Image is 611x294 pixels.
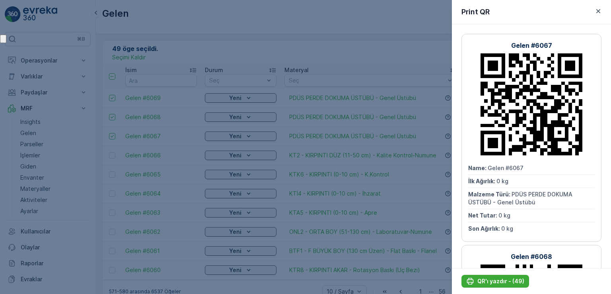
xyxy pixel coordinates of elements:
span: Net Tutar : [468,212,498,219]
span: PDÜS PERDE DOKUMA ÜSTÜBÜ - Genel Üstübü [468,191,574,206]
span: Name : [468,165,488,171]
p: Print QR [461,6,490,18]
span: 0 kg [496,178,508,184]
p: QR'ı yazdır - (49) [477,277,524,285]
button: QR'ı yazdır - (49) [461,275,529,288]
p: Gelen #6067 [511,41,552,50]
p: Gelen #6068 [511,252,552,261]
span: İlk Ağırlık : [468,178,496,184]
span: 0 kg [501,225,513,232]
span: Son Ağırlık : [468,225,501,232]
span: Malzeme Türü : [468,191,512,198]
span: 0 kg [498,212,510,219]
span: Gelen #6067 [488,165,523,171]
